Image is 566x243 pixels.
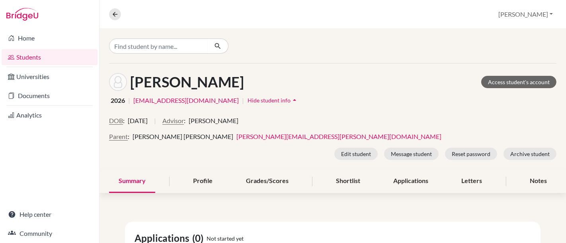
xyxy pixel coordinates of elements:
[236,133,441,140] a: [PERSON_NAME][EMAIL_ADDRESS][PERSON_NAME][DOMAIN_NAME]
[154,116,156,132] span: |
[109,39,208,54] input: Find student by name...
[452,170,492,193] div: Letters
[162,116,184,125] button: Advisor
[334,148,378,160] button: Edit student
[291,96,299,104] i: arrow_drop_up
[504,148,556,160] button: Archive student
[189,116,238,125] span: [PERSON_NAME]
[247,94,299,106] button: Hide student infoarrow_drop_up
[109,170,155,193] div: Summary
[133,96,239,105] a: [EMAIL_ADDRESS][DOMAIN_NAME]
[207,234,244,243] span: Not started yet
[128,132,129,141] span: :
[481,76,556,88] a: Access student's account
[445,148,497,160] button: Reset password
[109,132,128,141] button: Parent
[184,116,185,125] span: :
[109,116,123,125] button: DOB
[109,73,127,91] img: Maria Luisa Gavarra's avatar
[133,133,233,140] span: [PERSON_NAME] [PERSON_NAME]
[384,148,439,160] button: Message student
[130,73,244,91] h1: [PERSON_NAME]
[111,96,125,105] span: 2026
[128,96,130,105] span: |
[248,97,291,104] span: Hide student info
[128,116,148,125] span: [DATE]
[2,88,98,104] a: Documents
[326,170,370,193] div: Shortlist
[242,96,244,105] span: |
[123,116,125,125] span: :
[2,69,98,85] a: Universities
[2,49,98,65] a: Students
[384,170,438,193] div: Applications
[2,107,98,123] a: Analytics
[236,170,298,193] div: Grades/Scores
[2,30,98,46] a: Home
[495,7,556,22] button: [PERSON_NAME]
[2,206,98,222] a: Help center
[183,170,222,193] div: Profile
[520,170,556,193] div: Notes
[6,8,38,21] img: Bridge-U
[2,226,98,241] a: Community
